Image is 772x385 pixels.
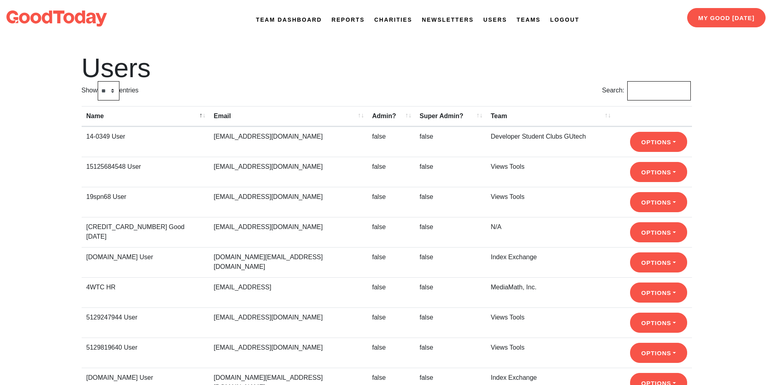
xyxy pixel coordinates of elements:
[630,313,687,333] button: Options
[486,157,614,187] td: Views Tools
[209,187,368,217] td: [EMAIL_ADDRESS][DOMAIN_NAME]
[415,157,486,187] td: false
[630,343,687,363] button: Options
[368,157,415,187] td: false
[486,277,614,307] td: MediaMath, Inc.
[98,81,119,100] select: Showentries
[630,132,687,152] button: Options
[422,16,474,24] a: Newsletters
[627,81,691,100] input: Search:
[209,338,368,368] td: [EMAIL_ADDRESS][DOMAIN_NAME]
[630,162,687,182] button: Options
[209,247,368,277] td: [DOMAIN_NAME][EMAIL_ADDRESS][DOMAIN_NAME]
[82,187,209,217] td: 19spn68 User
[368,187,415,217] td: false
[209,277,368,307] td: [EMAIL_ADDRESS]
[374,16,412,24] a: Charities
[82,81,139,100] label: Show entries
[82,217,209,247] td: [CREDIT_CARD_NUMBER] Good [DATE]
[486,247,614,277] td: Index Exchange
[82,338,209,368] td: 5129819640 User
[368,127,415,157] td: false
[415,127,486,157] td: false
[486,106,614,127] th: Team: activate to sort column ascending
[602,81,690,100] label: Search:
[415,307,486,338] td: false
[687,8,766,27] a: My Good [DATE]
[415,277,486,307] td: false
[331,16,364,24] a: Reports
[368,338,415,368] td: false
[630,192,687,212] button: Options
[368,307,415,338] td: false
[82,127,209,157] td: 14-0349 User
[486,307,614,338] td: Views Tools
[209,127,368,157] td: [EMAIL_ADDRESS][DOMAIN_NAME]
[486,338,614,368] td: Views Tools
[415,247,486,277] td: false
[82,157,209,187] td: 15125684548 User
[368,277,415,307] td: false
[209,307,368,338] td: [EMAIL_ADDRESS][DOMAIN_NAME]
[209,106,368,127] th: Email: activate to sort column ascending
[517,16,541,24] a: Teams
[486,187,614,217] td: Views Tools
[82,247,209,277] td: [DOMAIN_NAME] User
[82,307,209,338] td: 5129247944 User
[486,217,614,247] td: N/A
[486,127,614,157] td: Developer Student Clubs GUtech
[368,217,415,247] td: false
[209,217,368,247] td: [EMAIL_ADDRESS][DOMAIN_NAME]
[82,277,209,307] td: 4WTC HR
[630,283,687,303] button: Options
[415,187,486,217] td: false
[630,222,687,242] button: Options
[415,106,486,127] th: Super Admin?: activate to sort column ascending
[368,247,415,277] td: false
[550,16,579,24] a: Logout
[368,106,415,127] th: Admin?: activate to sort column ascending
[630,252,687,272] button: Options
[256,16,322,24] a: Team Dashboard
[6,10,107,27] img: logo-dark-da6b47b19159aada33782b937e4e11ca563a98e0ec6b0b8896e274de7198bfd4.svg
[483,16,507,24] a: Users
[209,157,368,187] td: [EMAIL_ADDRESS][DOMAIN_NAME]
[82,106,209,127] th: Name: activate to sort column descending
[82,55,691,81] h1: Users
[415,338,486,368] td: false
[415,217,486,247] td: false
